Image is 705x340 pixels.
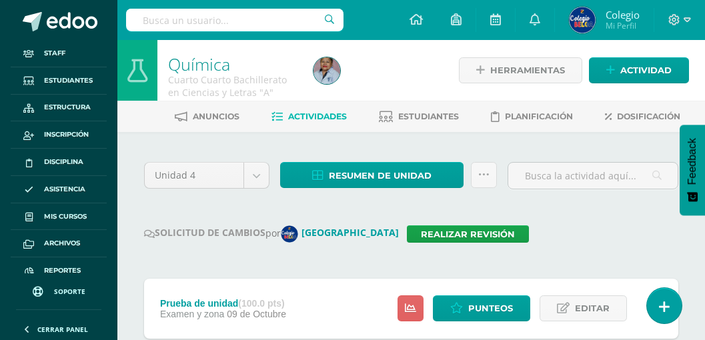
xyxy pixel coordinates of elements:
span: Examen y zona [160,309,225,319]
img: 4a4d6314b287703208efce12d67be7f7.png [313,57,340,84]
strong: SOLICITUD DE CAMBIOS [144,226,265,239]
span: Soporte [54,287,85,296]
h1: Química [168,55,297,73]
a: Punteos [433,295,530,321]
a: Actividades [271,106,347,127]
span: Mi Perfil [606,20,640,31]
a: Anuncios [175,106,239,127]
span: Reportes [44,265,81,276]
div: por [144,225,678,243]
button: Feedback - Mostrar encuesta [680,125,705,215]
a: Realizar revisión [407,225,529,243]
span: Unidad 4 [155,163,233,188]
span: Mis cursos [44,211,87,222]
a: Estructura [11,95,107,122]
div: Cuarto Cuarto Bachillerato en Ciencias y Letras 'A' [168,73,297,99]
a: Estudiantes [11,67,107,95]
a: Soporte [16,273,101,306]
strong: (100.0 pts) [238,298,284,309]
a: Inscripción [11,121,107,149]
span: Punteos [468,296,513,321]
a: Reportes [11,257,107,285]
a: Disciplina [11,149,107,176]
span: 09 de Octubre [227,309,286,319]
span: Resumen de unidad [329,163,432,188]
span: Actividades [288,111,347,121]
span: Feedback [686,138,698,185]
a: Estudiantes [379,106,459,127]
a: Planificación [491,106,573,127]
span: Actividad [620,58,672,83]
img: 9802ebbe3653d46ccfe4ee73d49c38f1.png [281,225,298,243]
span: Colegio [606,8,640,21]
a: Actividad [589,57,689,83]
span: Herramientas [490,58,565,83]
input: Busca un usuario... [126,9,343,31]
a: Resumen de unidad [280,162,463,188]
span: Editar [575,296,610,321]
a: Asistencia [11,176,107,203]
span: Archivos [44,238,80,249]
strong: [GEOGRAPHIC_DATA] [301,226,399,239]
span: Asistencia [44,184,85,195]
input: Busca la actividad aquí... [508,163,678,189]
span: Planificación [505,111,573,121]
a: Química [168,53,230,75]
span: Inscripción [44,129,89,140]
span: Disciplina [44,157,83,167]
a: Archivos [11,230,107,257]
a: Unidad 4 [145,163,269,188]
span: Dosificación [617,111,680,121]
a: [GEOGRAPHIC_DATA] [281,226,407,239]
div: Prueba de unidad [160,298,286,309]
span: Staff [44,48,65,59]
span: Estudiantes [44,75,93,86]
span: Estudiantes [398,111,459,121]
a: Herramientas [459,57,582,83]
a: Dosificación [605,106,680,127]
span: Anuncios [193,111,239,121]
span: Cerrar panel [37,325,88,334]
a: Staff [11,40,107,67]
a: Mis cursos [11,203,107,231]
span: Estructura [44,102,91,113]
img: c600e396c05fc968532ff46e374ede2f.png [569,7,596,33]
